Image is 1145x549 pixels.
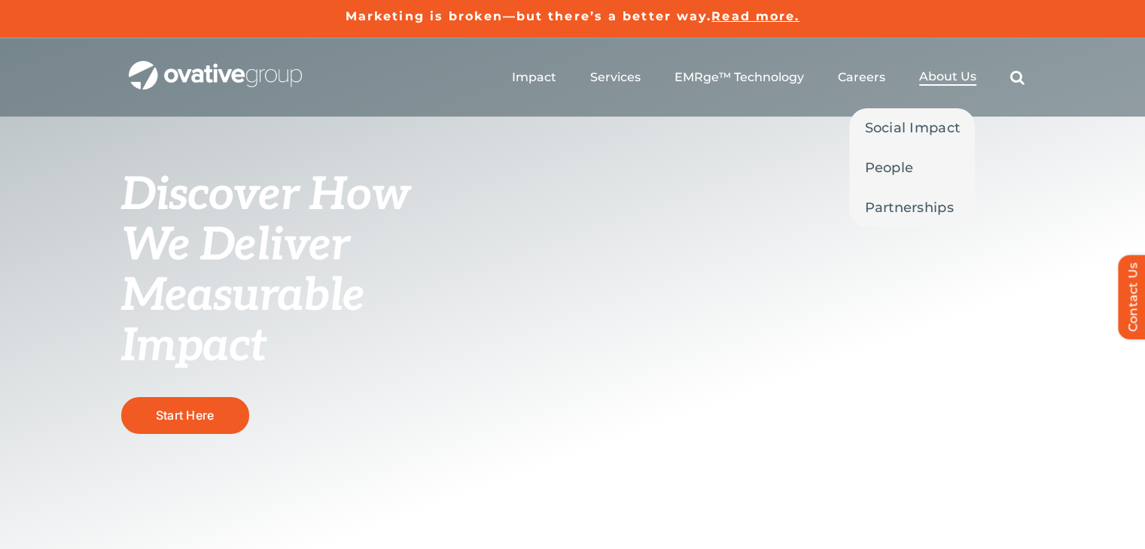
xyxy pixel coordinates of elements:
a: OG_Full_horizontal_WHT [129,59,302,74]
span: People [864,157,913,178]
nav: Menu [512,53,1025,102]
a: Marketing is broken—but there’s a better way. [346,9,712,23]
a: Services [590,70,641,85]
a: Partnerships [849,188,975,227]
span: Partnerships [864,197,953,218]
a: Social Impact [849,108,975,147]
span: About Us [919,69,976,84]
a: Search [1010,70,1025,85]
a: Impact [512,70,556,85]
a: Careers [838,70,885,85]
a: People [849,148,975,187]
span: Social Impact [864,117,960,138]
span: Start Here [156,408,214,423]
span: Discover How [121,168,410,223]
span: We Deliver Measurable Impact [121,219,365,374]
a: Read more. [711,9,799,23]
a: EMRge™ Technology [675,70,804,85]
a: Start Here [121,397,249,434]
a: About Us [919,69,976,86]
